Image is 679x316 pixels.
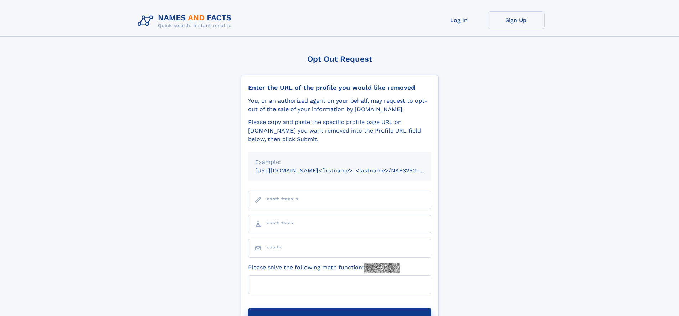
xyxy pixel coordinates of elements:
[255,158,424,166] div: Example:
[248,263,400,273] label: Please solve the following math function:
[248,84,431,92] div: Enter the URL of the profile you would like removed
[135,11,237,31] img: Logo Names and Facts
[431,11,488,29] a: Log In
[248,97,431,114] div: You, or an authorized agent on your behalf, may request to opt-out of the sale of your informatio...
[241,55,439,63] div: Opt Out Request
[488,11,545,29] a: Sign Up
[248,118,431,144] div: Please copy and paste the specific profile page URL on [DOMAIN_NAME] you want removed into the Pr...
[255,167,445,174] small: [URL][DOMAIN_NAME]<firstname>_<lastname>/NAF325G-xxxxxxxx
